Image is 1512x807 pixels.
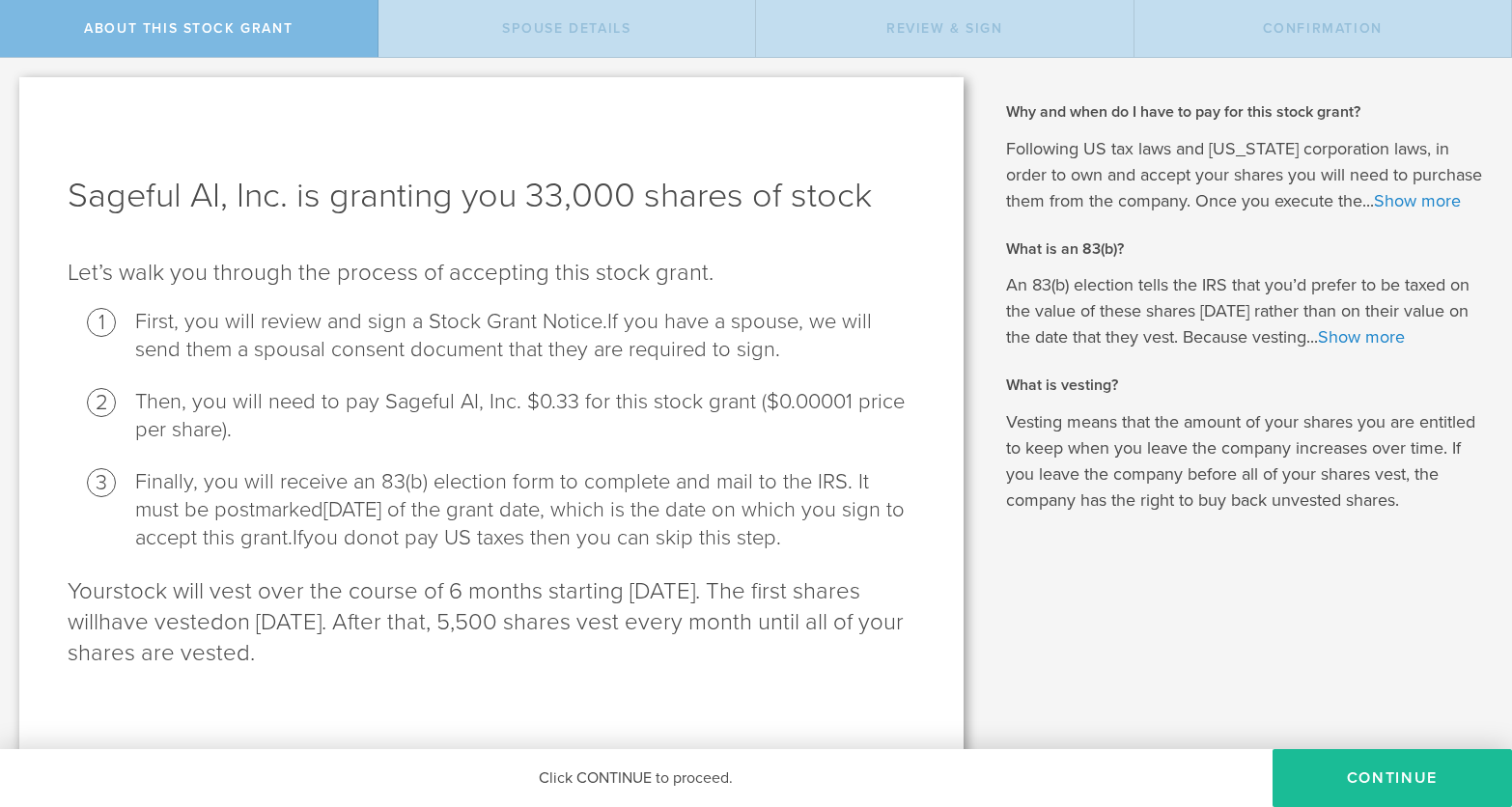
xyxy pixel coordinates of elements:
p: stock will vest over the course of 6 months starting [DATE]. The first shares will on [DATE]. Aft... [68,576,915,669]
h2: Why and when do I have to pay for this stock grant? [1006,101,1483,123]
li: Finally, you will receive an 83(b) election form to complete and mail to the IRS . It must be pos... [135,468,915,552]
li: First, you will review and sign a Stock Grant Notice. [135,308,915,364]
p: An 83(b) election tells the IRS that you’d prefer to be taxed on the value of these shares [DATE]... [1006,272,1483,350]
h2: What is an 83(b)? [1006,238,1483,260]
span: About this stock grant [84,20,293,37]
a: Show more [1374,190,1461,211]
p: Let’s walk you through the process of accepting this stock grant . [68,258,915,289]
span: Spouse Details [502,20,630,37]
p: Vesting means that the amount of your shares you are entitled to keep when you leave the company ... [1006,409,1483,514]
h1: Sageful AI, Inc. is granting you 33,000 shares of stock [68,173,915,219]
span: have vested [98,608,224,636]
a: Show more [1318,326,1405,348]
p: Following US tax laws and [US_STATE] corporation laws, in order to own and accept your shares you... [1006,136,1483,214]
span: Your [68,577,113,605]
span: Confirmation [1263,20,1383,37]
span: [DATE] of the grant date, which is the date on which you sign to accept this grant. [135,497,905,550]
h2: What is vesting? [1006,375,1483,396]
li: Then, you will need to pay Sageful AI, Inc. $0.33 for this stock grant ($0.00001 price per share). [135,388,915,444]
span: you do [303,525,369,550]
button: CONTINUE [1273,749,1512,807]
span: Review & Sign [886,20,1003,37]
